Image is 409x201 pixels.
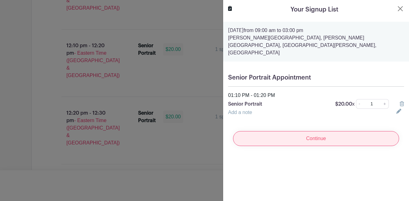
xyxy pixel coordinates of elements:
[228,74,404,81] h5: Senior Portrait Appointment
[381,99,389,109] a: +
[228,34,404,57] p: [PERSON_NAME][GEOGRAPHIC_DATA], [PERSON_NAME][GEOGRAPHIC_DATA], [GEOGRAPHIC_DATA][PERSON_NAME], [...
[356,99,363,109] a: -
[228,110,252,115] a: Add a note
[335,100,355,108] p: $20.00
[228,27,404,34] p: from 09:00 am to 03:00 pm
[224,92,408,99] div: 01:10 PM - 01:20 PM
[233,131,399,146] input: Continue
[397,5,404,12] button: Close
[228,100,328,108] p: Senior Portrait
[290,5,338,14] h5: Your Signup List
[352,101,355,107] span: x
[228,28,244,33] strong: [DATE]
